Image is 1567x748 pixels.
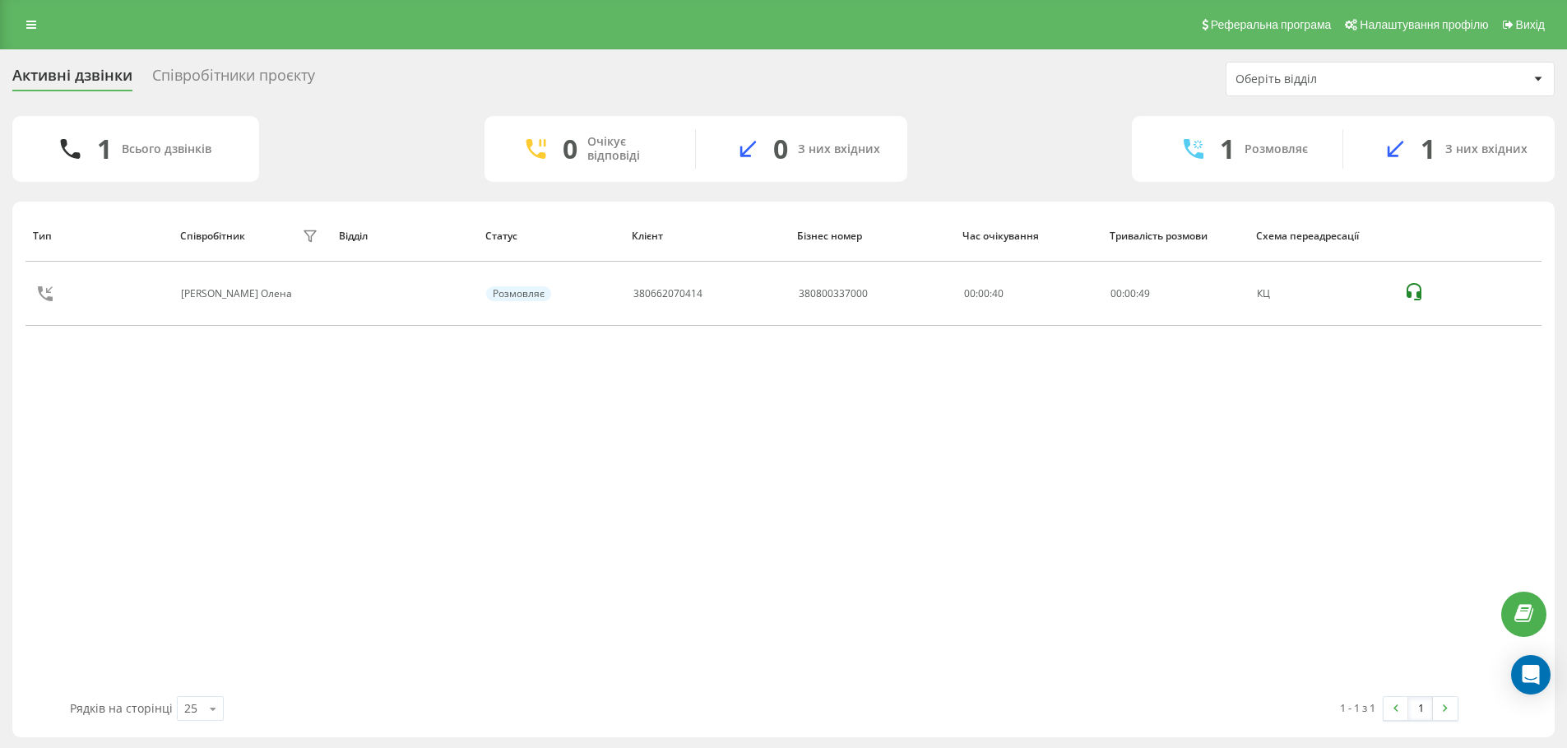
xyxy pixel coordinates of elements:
div: Тривалість розмови [1110,230,1240,242]
div: Open Intercom Messenger [1511,655,1551,695]
div: 1 [1220,133,1235,165]
div: 1 - 1 з 1 [1340,699,1375,716]
span: Налаштування профілю [1360,18,1488,31]
div: Оберіть відділ [1236,72,1432,86]
span: 00 [1124,286,1136,300]
div: Клієнт [632,230,781,242]
div: 00:00:40 [964,288,1092,300]
div: Співробітники проєкту [152,67,315,92]
div: Очікує відповіді [587,135,670,163]
div: 1 [97,133,112,165]
div: Розмовляє [1245,142,1308,156]
span: 49 [1138,286,1150,300]
div: Співробітник [180,230,245,242]
div: З них вхідних [798,142,880,156]
a: 1 [1408,697,1433,720]
div: Всього дзвінків [122,142,211,156]
div: 0 [773,133,788,165]
div: Активні дзвінки [12,67,132,92]
span: 00 [1110,286,1122,300]
div: З них вхідних [1445,142,1528,156]
div: Схема переадресації [1256,230,1387,242]
span: Реферальна програма [1211,18,1332,31]
div: 0 [563,133,577,165]
div: 25 [184,700,197,717]
div: : : [1110,288,1150,300]
div: [PERSON_NAME] Олена [181,288,296,300]
div: Бізнес номер [797,230,947,242]
div: Час очікування [962,230,1093,242]
div: 380662070414 [633,288,702,300]
div: Статус [485,230,616,242]
div: 380800337000 [799,288,868,300]
div: Відділ [339,230,470,242]
div: Розмовляє [486,286,551,301]
span: Вихід [1516,18,1545,31]
div: Тип [33,230,164,242]
span: Рядків на сторінці [70,700,173,716]
div: КЦ [1257,288,1385,300]
div: 1 [1421,133,1435,165]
